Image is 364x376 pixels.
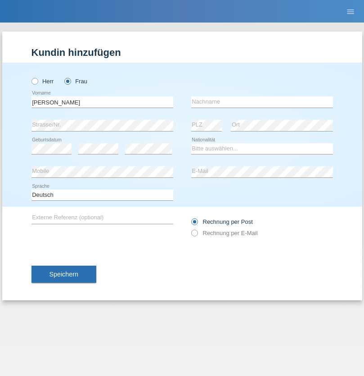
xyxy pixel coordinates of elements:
[342,9,360,14] a: menu
[191,230,258,236] label: Rechnung per E-Mail
[346,7,355,16] i: menu
[191,218,253,225] label: Rechnung per Post
[49,271,78,278] span: Speichern
[31,78,37,84] input: Herr
[191,218,197,230] input: Rechnung per Post
[31,266,96,283] button: Speichern
[64,78,87,85] label: Frau
[31,78,54,85] label: Herr
[64,78,70,84] input: Frau
[31,47,333,58] h1: Kundin hinzufügen
[191,230,197,241] input: Rechnung per E-Mail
